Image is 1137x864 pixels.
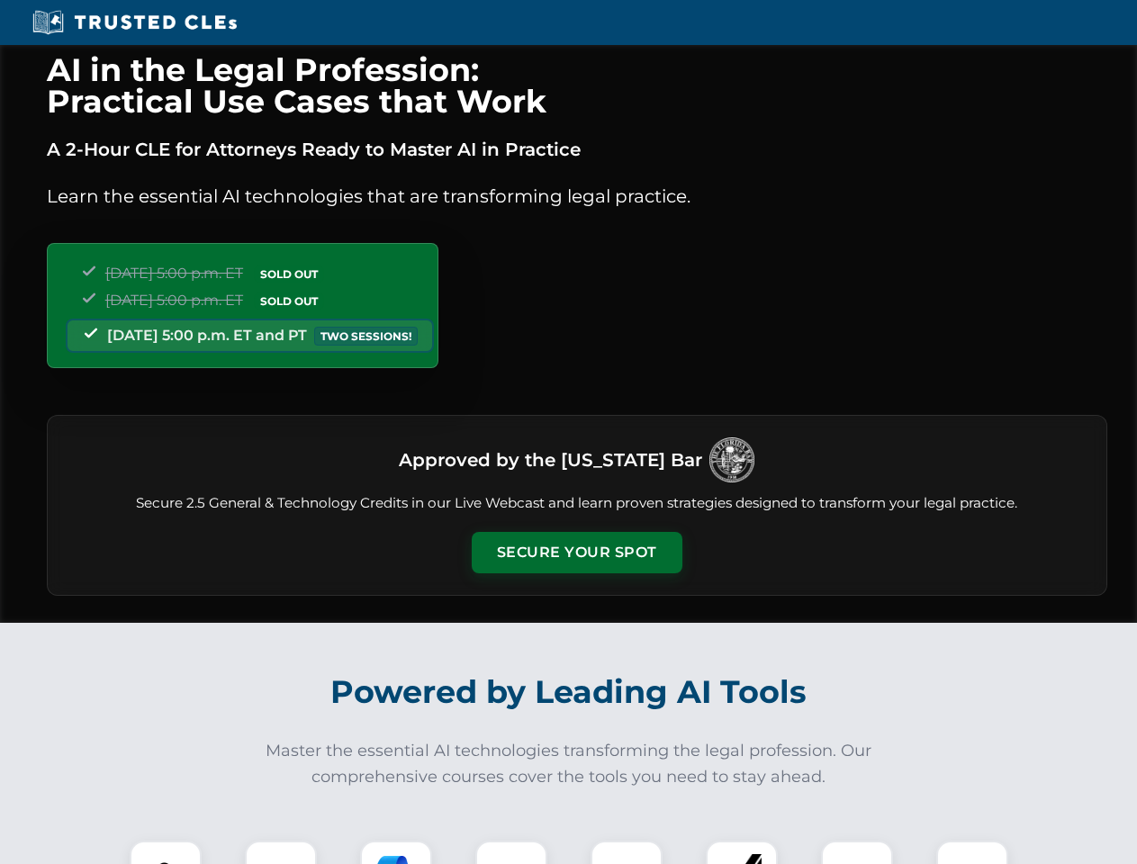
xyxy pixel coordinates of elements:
h3: Approved by the [US_STATE] Bar [399,444,702,476]
span: SOLD OUT [254,292,324,310]
p: Master the essential AI technologies transforming the legal profession. Our comprehensive courses... [254,738,884,790]
h2: Powered by Leading AI Tools [70,661,1068,724]
p: Secure 2.5 General & Technology Credits in our Live Webcast and learn proven strategies designed ... [69,493,1085,514]
span: [DATE] 5:00 p.m. ET [105,292,243,309]
button: Secure Your Spot [472,532,682,573]
h1: AI in the Legal Profession: Practical Use Cases that Work [47,54,1107,117]
img: Trusted CLEs [27,9,242,36]
span: [DATE] 5:00 p.m. ET [105,265,243,282]
p: A 2-Hour CLE for Attorneys Ready to Master AI in Practice [47,135,1107,164]
img: Logo [709,437,754,482]
p: Learn the essential AI technologies that are transforming legal practice. [47,182,1107,211]
span: SOLD OUT [254,265,324,283]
